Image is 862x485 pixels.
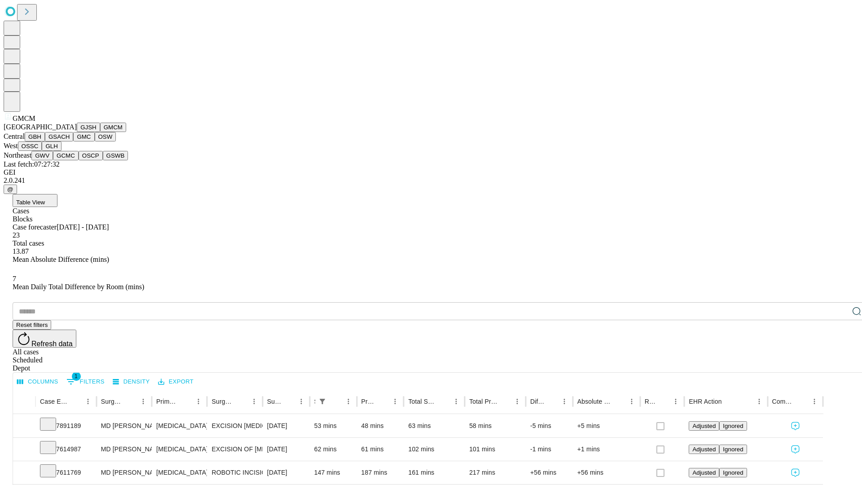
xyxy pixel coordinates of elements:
[69,395,82,408] button: Sort
[13,275,16,282] span: 7
[42,141,61,151] button: GLH
[808,395,821,408] button: Menu
[469,414,521,437] div: 58 mins
[530,414,568,437] div: -5 mins
[25,132,45,141] button: GBH
[669,395,682,408] button: Menu
[13,194,57,207] button: Table View
[235,395,248,408] button: Sort
[77,123,100,132] button: GJSH
[72,372,81,381] span: 1
[4,176,858,185] div: 2.0.241
[211,414,258,437] div: EXCISION [MEDICAL_DATA] LESION EXCEPT [MEDICAL_DATA] SCALP NECK 4 PLUS CM
[719,468,747,477] button: Ignored
[657,395,669,408] button: Sort
[723,423,743,429] span: Ignored
[361,414,400,437] div: 48 mins
[625,395,638,408] button: Menu
[13,223,57,231] span: Case forecaster
[314,438,352,461] div: 62 mins
[692,423,716,429] span: Adjusted
[13,283,144,291] span: Mean Daily Total Difference by Room (mins)
[13,256,109,263] span: Mean Absolute Difference (mins)
[530,398,545,405] div: Difference
[137,395,150,408] button: Menu
[558,395,571,408] button: Menu
[577,414,636,437] div: +5 mins
[16,199,45,206] span: Table View
[772,398,795,405] div: Comments
[13,247,29,255] span: 13.87
[723,395,735,408] button: Sort
[79,151,103,160] button: OSCP
[13,115,35,122] span: GMCM
[408,398,436,405] div: Total Scheduled Duration
[18,141,42,151] button: OSSC
[645,398,656,405] div: Resolved in EHR
[408,461,460,484] div: 161 mins
[498,395,511,408] button: Sort
[4,168,858,176] div: GEI
[4,160,60,168] span: Last fetch: 07:27:32
[796,395,808,408] button: Sort
[723,446,743,453] span: Ignored
[469,438,521,461] div: 101 mins
[211,398,234,405] div: Surgery Name
[469,398,497,405] div: Total Predicted Duration
[723,469,743,476] span: Ignored
[13,231,20,239] span: 23
[101,461,147,484] div: MD [PERSON_NAME] [PERSON_NAME] Md
[316,395,329,408] button: Show filters
[45,132,73,141] button: GSACH
[40,398,68,405] div: Case Epic Id
[101,438,147,461] div: MD [PERSON_NAME] [PERSON_NAME] Md
[469,461,521,484] div: 217 mins
[124,395,137,408] button: Sort
[40,414,92,437] div: 7891189
[376,395,389,408] button: Sort
[4,142,18,150] span: West
[156,398,179,405] div: Primary Service
[689,445,719,454] button: Adjusted
[314,414,352,437] div: 53 mins
[73,132,94,141] button: GMC
[282,395,295,408] button: Sort
[15,375,61,389] button: Select columns
[156,461,202,484] div: [MEDICAL_DATA]
[689,421,719,431] button: Adjusted
[40,438,92,461] div: 7614987
[13,320,51,330] button: Reset filters
[330,395,342,408] button: Sort
[267,461,305,484] div: [DATE]
[342,395,355,408] button: Menu
[530,438,568,461] div: -1 mins
[82,395,94,408] button: Menu
[156,414,202,437] div: [MEDICAL_DATA]
[156,438,202,461] div: [MEDICAL_DATA]
[4,132,25,140] span: Central
[211,461,258,484] div: ROBOTIC INCISIONAL/VENTRAL/UMBILICAL [MEDICAL_DATA] INITIAL 3-10 CM REDUCIBLE
[110,375,152,389] button: Density
[7,186,13,193] span: @
[361,398,376,405] div: Predicted In Room Duration
[248,395,260,408] button: Menu
[156,375,196,389] button: Export
[437,395,450,408] button: Sort
[31,340,73,348] span: Refresh data
[18,465,31,481] button: Expand
[389,395,401,408] button: Menu
[408,438,460,461] div: 102 mins
[211,438,258,461] div: EXCISION OF [MEDICAL_DATA] SIMPLE
[101,414,147,437] div: MD [PERSON_NAME] [PERSON_NAME] Md
[577,461,636,484] div: +56 mins
[295,395,308,408] button: Menu
[13,239,44,247] span: Total cases
[4,185,17,194] button: @
[16,322,48,328] span: Reset filters
[18,419,31,434] button: Expand
[40,461,92,484] div: 7611769
[408,414,460,437] div: 63 mins
[314,461,352,484] div: 147 mins
[267,438,305,461] div: [DATE]
[314,398,315,405] div: Scheduled In Room Duration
